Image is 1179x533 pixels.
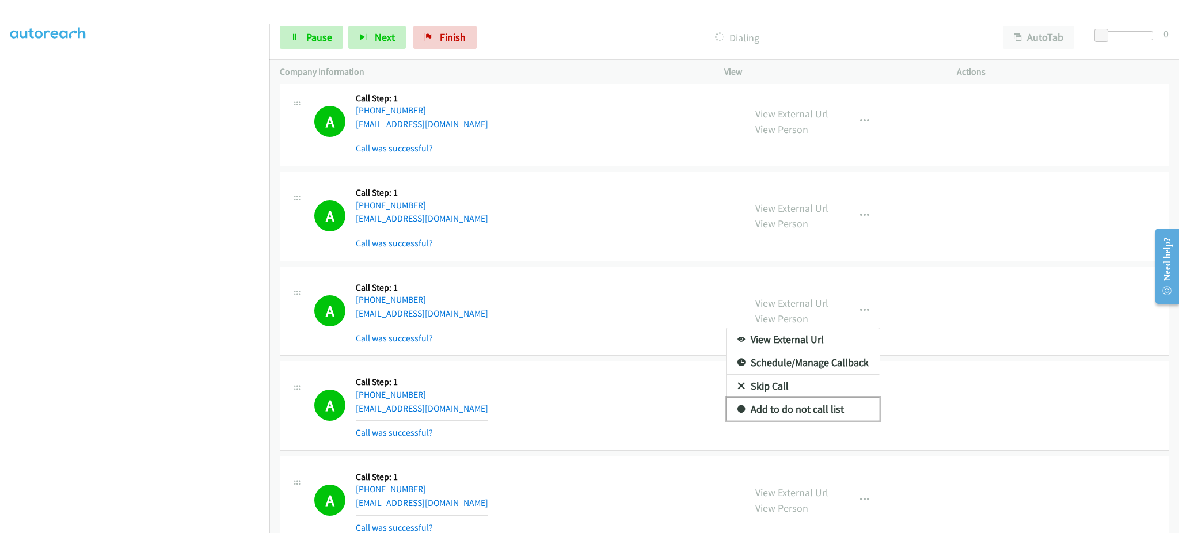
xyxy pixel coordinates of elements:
[727,398,880,421] a: Add to do not call list
[314,485,345,516] h1: A
[314,390,345,421] h1: A
[727,351,880,374] a: Schedule/Manage Callback
[727,328,880,351] a: View External Url
[1146,220,1179,312] iframe: Resource Center
[727,375,880,398] a: Skip Call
